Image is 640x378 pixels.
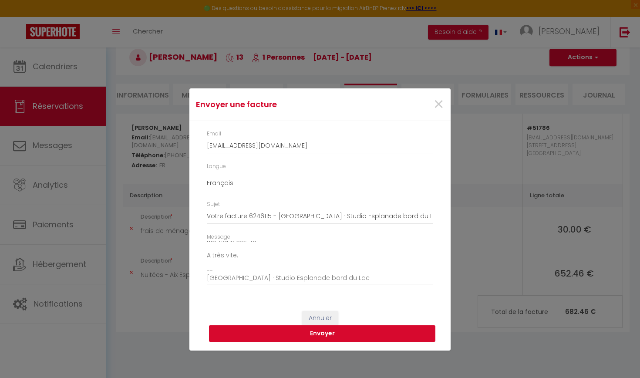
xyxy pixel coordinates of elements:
button: Envoyer [209,325,435,342]
button: Close [433,95,444,114]
label: Email [207,130,221,138]
span: × [433,91,444,118]
label: Langue [207,162,226,171]
label: Sujet [207,200,220,209]
h4: Envoyer une facture [196,98,357,111]
button: Annuler [302,311,338,326]
label: Message [207,233,230,241]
